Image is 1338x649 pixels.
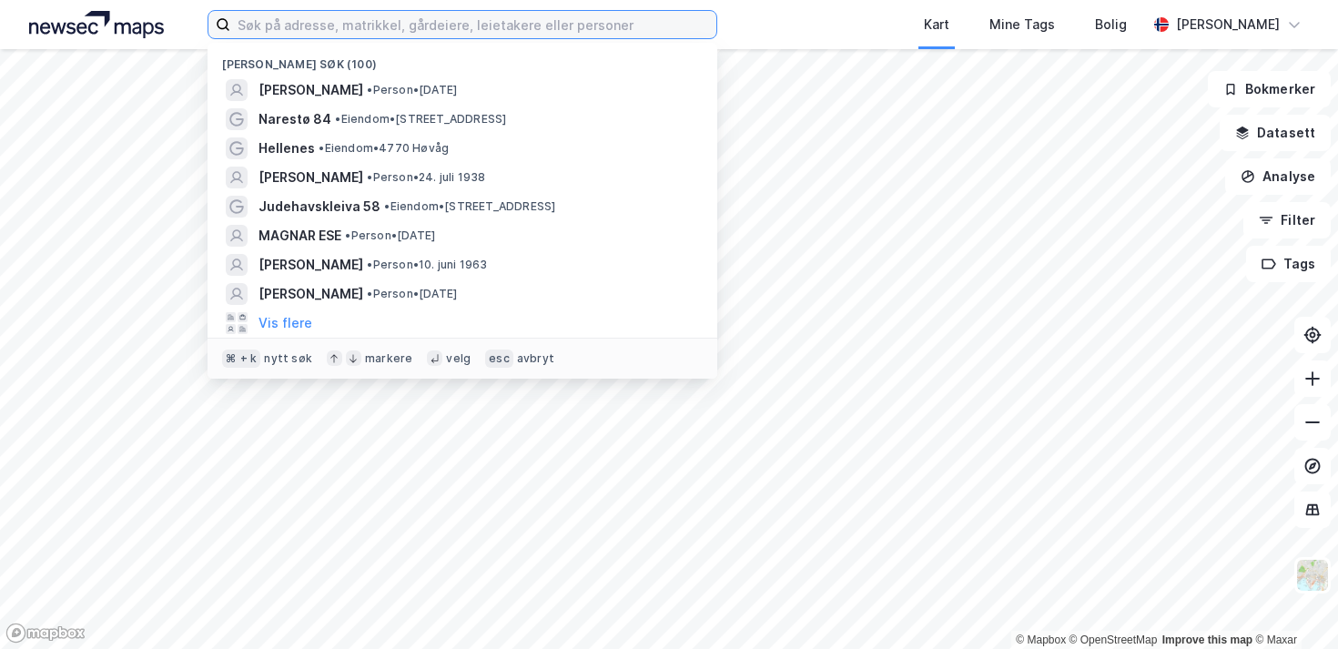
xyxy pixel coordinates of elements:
[367,287,372,300] span: •
[367,287,457,301] span: Person • [DATE]
[1246,246,1331,282] button: Tags
[5,623,86,644] a: Mapbox homepage
[1247,562,1338,649] iframe: Chat Widget
[365,351,412,366] div: markere
[1208,71,1331,107] button: Bokmerker
[258,312,312,334] button: Vis flere
[367,170,485,185] span: Person • 24. juli 1938
[367,258,487,272] span: Person • 10. juni 1963
[485,350,513,368] div: esc
[258,225,341,247] span: MAGNAR ESE
[29,11,164,38] img: logo.a4113a55bc3d86da70a041830d287a7e.svg
[367,170,372,184] span: •
[1069,634,1158,646] a: OpenStreetMap
[258,196,380,218] span: Judehavskleiva 58
[230,11,716,38] input: Søk på adresse, matrikkel, gårdeiere, leietakere eller personer
[264,351,312,366] div: nytt søk
[1016,634,1066,646] a: Mapbox
[384,199,390,213] span: •
[319,141,449,156] span: Eiendom • 4770 Høvåg
[367,258,372,271] span: •
[1295,558,1330,593] img: Z
[1247,562,1338,649] div: Kontrollprogram for chat
[345,228,350,242] span: •
[258,254,363,276] span: [PERSON_NAME]
[258,79,363,101] span: [PERSON_NAME]
[335,112,340,126] span: •
[446,351,471,366] div: velg
[989,14,1055,35] div: Mine Tags
[1225,158,1331,195] button: Analyse
[1243,202,1331,238] button: Filter
[1162,634,1252,646] a: Improve this map
[258,108,331,130] span: Narestø 84
[1095,14,1127,35] div: Bolig
[367,83,372,96] span: •
[258,283,363,305] span: [PERSON_NAME]
[258,137,315,159] span: Hellenes
[208,43,717,76] div: [PERSON_NAME] søk (100)
[258,167,363,188] span: [PERSON_NAME]
[924,14,949,35] div: Kart
[1176,14,1280,35] div: [PERSON_NAME]
[517,351,554,366] div: avbryt
[345,228,435,243] span: Person • [DATE]
[384,199,555,214] span: Eiendom • [STREET_ADDRESS]
[222,350,260,368] div: ⌘ + k
[367,83,457,97] span: Person • [DATE]
[1220,115,1331,151] button: Datasett
[319,141,324,155] span: •
[335,112,506,127] span: Eiendom • [STREET_ADDRESS]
